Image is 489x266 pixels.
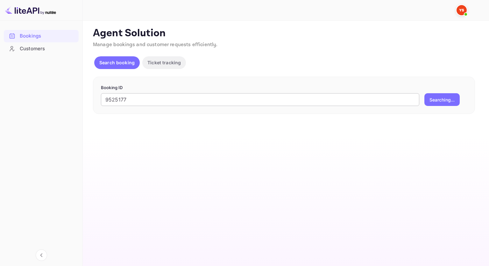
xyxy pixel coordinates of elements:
[93,41,218,48] span: Manage bookings and customer requests efficiently.
[20,32,75,40] div: Bookings
[457,5,467,15] img: Yandex Support
[20,45,75,52] div: Customers
[4,43,79,54] a: Customers
[101,85,467,91] p: Booking ID
[4,43,79,55] div: Customers
[99,59,135,66] p: Search booking
[147,59,181,66] p: Ticket tracking
[424,93,460,106] button: Searching...
[101,93,419,106] input: Enter Booking ID (e.g., 63782194)
[5,5,56,15] img: LiteAPI logo
[36,249,47,261] button: Collapse navigation
[4,30,79,42] a: Bookings
[93,27,478,40] p: Agent Solution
